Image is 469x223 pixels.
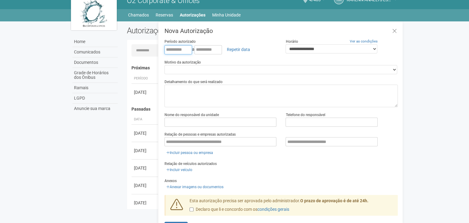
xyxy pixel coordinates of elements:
[185,198,398,216] div: Esta autorização precisa ser aprovada pelo administrador.
[164,184,225,190] a: Anexar imagens ou documentos
[134,130,157,136] div: [DATE]
[156,11,173,19] a: Reservas
[131,115,159,125] th: Data
[164,44,277,55] div: a
[134,182,157,188] div: [DATE]
[223,44,254,55] a: Repetir data
[286,112,325,118] label: Telefone do responsável
[164,149,215,156] a: Incluir pessoa ou empresa
[72,83,118,93] a: Ramais
[131,107,393,112] h4: Passadas
[190,207,194,211] input: Declaro que li e concordo com oscondições gerais
[72,37,118,47] a: Home
[72,68,118,83] a: Grade de Horários dos Ônibus
[257,207,289,212] a: condições gerais
[190,207,289,213] label: Declaro que li e concordo com os
[164,161,217,166] label: Relação de veículos autorizados
[300,198,368,203] strong: O prazo de aprovação é de até 24h.
[134,165,157,171] div: [DATE]
[164,112,219,118] label: Nome do responsável da unidade
[134,89,157,95] div: [DATE]
[131,66,393,70] h4: Próximas
[164,39,196,44] label: Período autorizado
[164,132,236,137] label: Relação de pessoas e empresas autorizadas
[164,79,223,85] label: Detalhamento do que será realizado
[134,200,157,206] div: [DATE]
[180,11,205,19] a: Autorizações
[72,57,118,68] a: Documentos
[286,39,298,44] label: Horário
[164,166,194,173] a: Incluir veículo
[72,104,118,114] a: Anuncie sua marca
[127,26,258,35] h2: Autorizações
[72,47,118,57] a: Comunicados
[131,74,159,84] th: Período
[128,11,149,19] a: Chamados
[134,148,157,154] div: [DATE]
[212,11,241,19] a: Minha Unidade
[164,60,201,65] label: Motivo da autorização
[164,178,177,184] label: Anexos
[72,93,118,104] a: LGPD
[350,39,378,43] a: Ver as condições
[164,28,398,34] h3: Nova Autorização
